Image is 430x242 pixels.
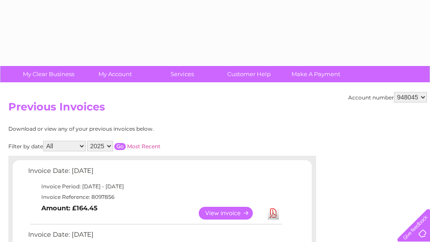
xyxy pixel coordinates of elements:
[8,141,239,151] div: Filter by date
[26,192,283,202] td: Invoice Reference: 8097856
[8,101,427,117] h2: Previous Invoices
[213,66,285,82] a: Customer Help
[146,66,219,82] a: Services
[12,66,85,82] a: My Clear Business
[280,66,352,82] a: Make A Payment
[26,165,283,181] td: Invoice Date: [DATE]
[268,207,279,220] a: Download
[199,207,263,220] a: View
[8,126,239,132] div: Download or view any of your previous invoices below.
[26,181,283,192] td: Invoice Period: [DATE] - [DATE]
[348,92,427,103] div: Account number
[79,66,152,82] a: My Account
[127,143,160,150] a: Most Recent
[41,204,98,212] b: Amount: £164.45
